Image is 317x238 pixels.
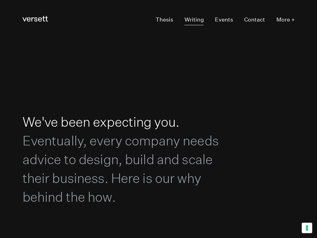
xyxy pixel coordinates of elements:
a: Events [215,15,233,26]
a: Contact [244,15,265,26]
a: Writing [184,15,204,26]
a: Thesis [156,15,173,26]
span: Eventually, every company needs advice to design, build and scale their business. Here is our why... [22,133,219,204]
button: More + [276,15,295,26]
button: Your consent preferences for tracking technologies [302,223,312,233]
h1: We've been expecting you. [22,112,237,206]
